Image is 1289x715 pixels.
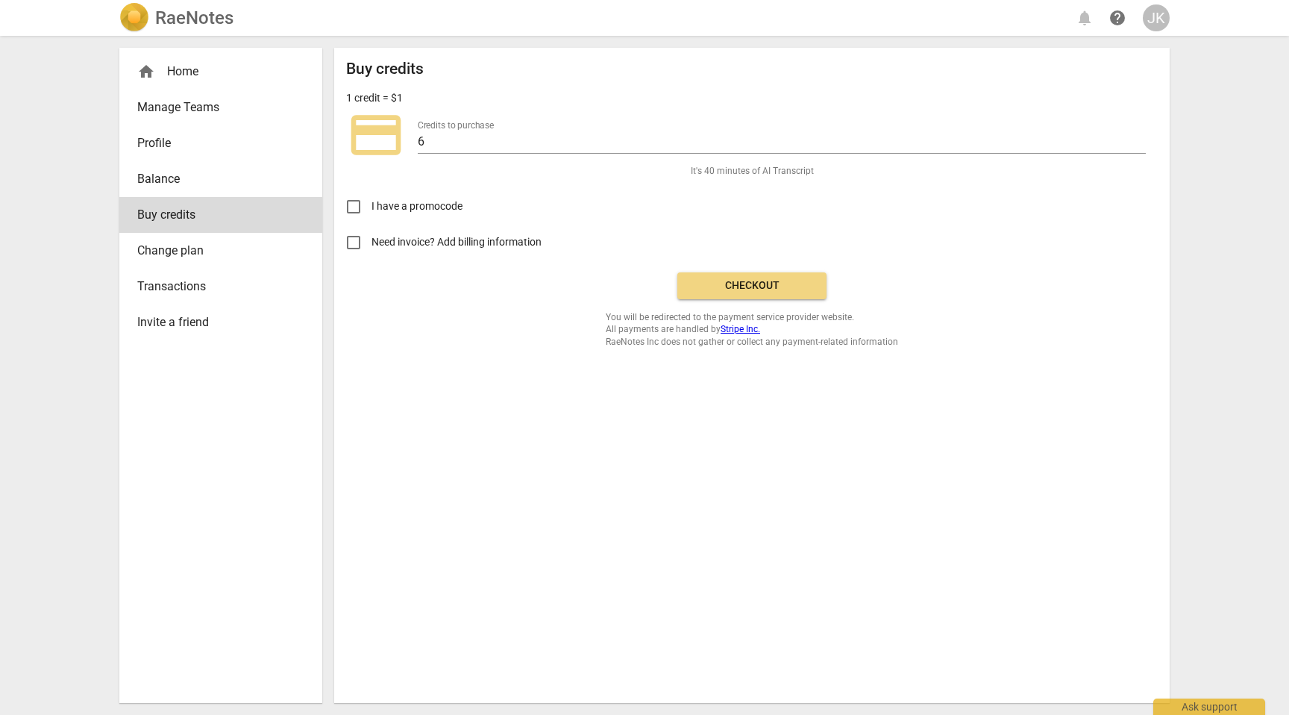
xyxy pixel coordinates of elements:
a: Buy credits [119,197,322,233]
img: Logo [119,3,149,33]
span: You will be redirected to the payment service provider website. All payments are handled by RaeNo... [606,311,898,349]
a: Profile [119,125,322,161]
a: Manage Teams [119,90,322,125]
span: Transactions [137,278,292,296]
span: Balance [137,170,292,188]
a: Stripe Inc. [721,324,760,334]
span: Buy credits [137,206,292,224]
p: 1 credit = $1 [346,90,403,106]
span: home [137,63,155,81]
span: Profile [137,134,292,152]
button: Checkout [677,272,827,299]
a: Transactions [119,269,322,305]
span: help [1108,9,1126,27]
span: Need invoice? Add billing information [371,234,544,250]
a: Invite a friend [119,305,322,340]
div: Home [119,54,322,90]
a: Help [1104,4,1131,31]
h2: RaeNotes [155,7,233,28]
label: Credits to purchase [418,121,494,130]
span: Manage Teams [137,99,292,116]
h2: Buy credits [346,60,424,78]
button: JK [1143,4,1170,31]
a: Balance [119,161,322,197]
span: Change plan [137,242,292,260]
a: Change plan [119,233,322,269]
span: Invite a friend [137,313,292,331]
span: It's 40 minutes of AI Transcript [691,165,814,178]
span: I have a promocode [371,199,462,214]
span: Checkout [689,278,815,293]
div: Home [137,63,292,81]
span: credit_card [346,105,406,165]
a: LogoRaeNotes [119,3,233,33]
div: Ask support [1153,699,1265,715]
